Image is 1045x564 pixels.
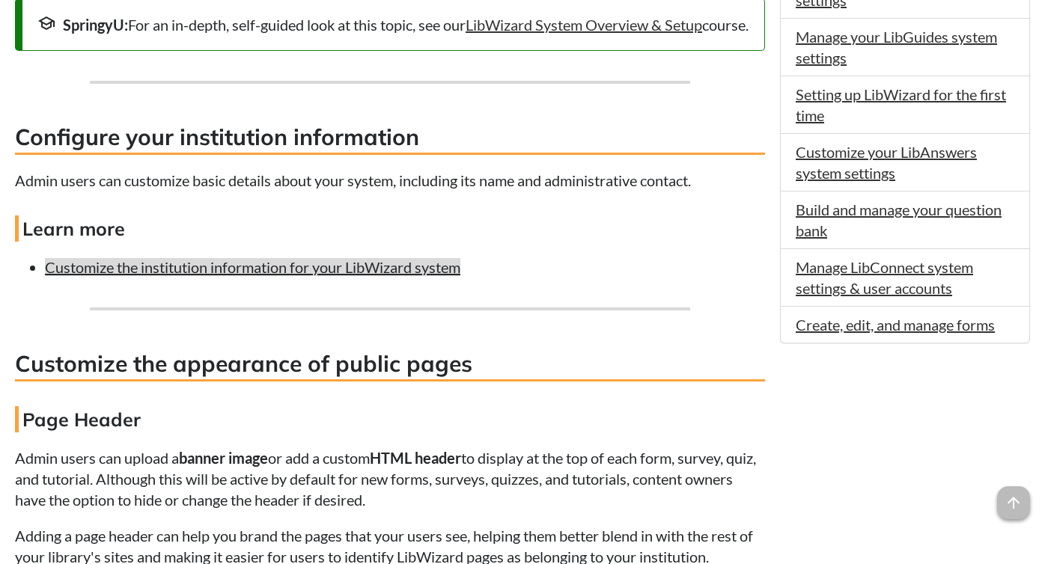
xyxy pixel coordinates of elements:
[63,16,128,34] strong: SpringyU:
[796,258,973,297] a: Manage LibConnect system settings & user accounts
[45,258,460,276] a: Customize the institution information for your LibWizard system
[796,143,977,182] a: Customize your LibAnswers system settings
[466,16,702,34] a: LibWizard System Overview & Setup
[796,85,1006,124] a: Setting up LibWizard for the first time
[37,14,55,32] span: school
[15,215,765,242] h4: Learn more
[796,28,997,67] a: Manage your LibGuides system settings
[370,449,461,467] strong: HTML header
[179,449,268,467] strong: banner image
[997,488,1030,506] a: arrow_upward
[15,406,765,432] h4: Page Header
[796,316,995,334] a: Create, edit, and manage forms
[15,447,765,510] p: Admin users can upload a or add a custom to display at the top of each form, survey, quiz, and tu...
[15,121,765,155] h3: Configure your institution information
[15,170,765,191] p: Admin users can customize basic details about your system, including its name and administrative ...
[997,486,1030,519] span: arrow_upward
[37,14,749,35] div: For an in-depth, self-guided look at this topic, see our course.
[796,200,1002,239] a: Build and manage your question bank
[15,348,765,381] h3: Customize the appearance of public pages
